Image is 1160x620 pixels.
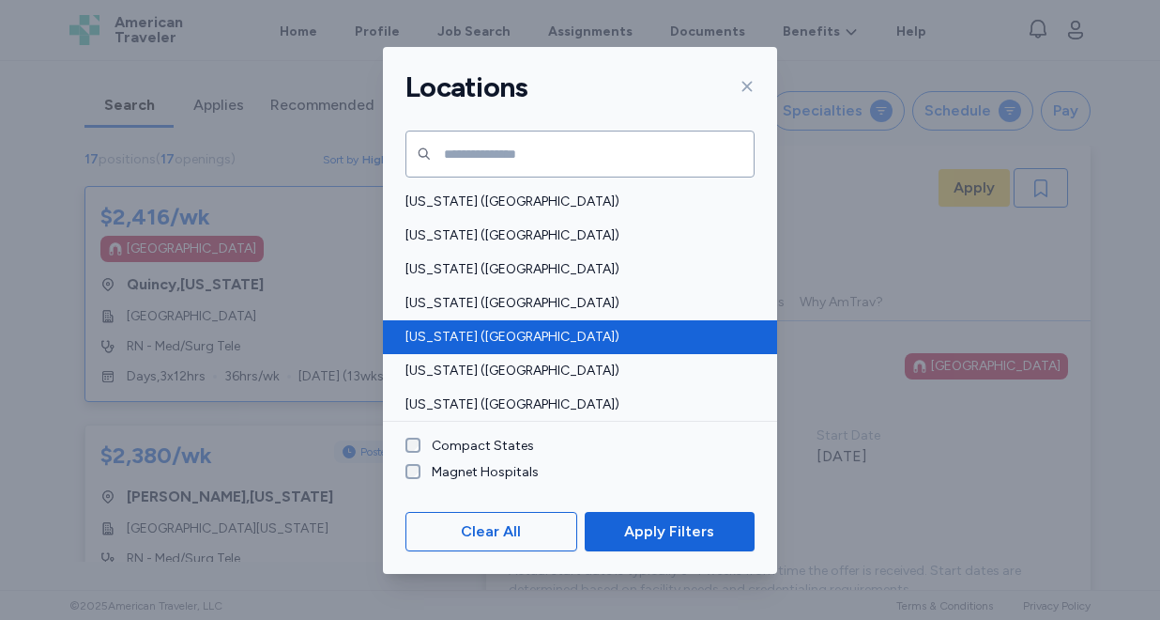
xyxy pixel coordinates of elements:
span: [US_STATE] ([GEOGRAPHIC_DATA]) [405,294,743,313]
label: Compact States [420,437,534,456]
span: [US_STATE] ([GEOGRAPHIC_DATA]) [405,193,743,211]
span: Clear All [461,520,521,543]
button: Apply Filters [585,512,755,551]
span: [US_STATE] ([GEOGRAPHIC_DATA]) [405,328,743,347]
span: [US_STATE] ([GEOGRAPHIC_DATA]) [405,395,743,414]
span: [US_STATE] ([GEOGRAPHIC_DATA]) [405,260,743,279]
label: Magnet Hospitals [420,463,539,482]
button: Clear All [405,512,577,551]
span: [US_STATE] ([GEOGRAPHIC_DATA]) [405,362,743,380]
h1: Locations [405,70,527,105]
span: Apply Filters [624,520,714,543]
span: [US_STATE] ([GEOGRAPHIC_DATA]) [405,226,743,245]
